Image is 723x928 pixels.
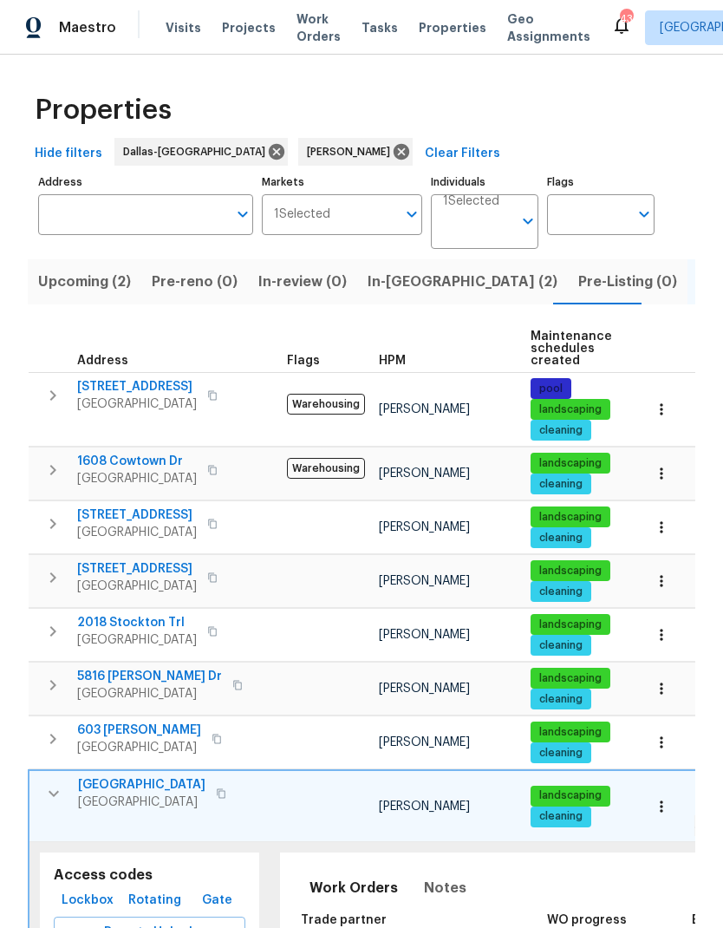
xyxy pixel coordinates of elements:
span: Visits [166,19,201,36]
span: Maintenance schedules created [531,330,612,367]
button: Clear Filters [418,138,507,170]
span: [GEOGRAPHIC_DATA] [77,739,201,756]
label: Address [38,177,253,187]
span: [GEOGRAPHIC_DATA] [78,776,205,794]
span: landscaping [532,564,609,578]
span: [GEOGRAPHIC_DATA] [77,631,197,649]
span: landscaping [532,402,609,417]
span: In-[GEOGRAPHIC_DATA] (2) [368,270,557,294]
span: cleaning [532,809,589,824]
button: Open [516,209,540,233]
label: Markets [262,177,423,187]
span: cleaning [532,746,589,761]
span: Pre-Listing (0) [578,270,677,294]
span: Hide filters [35,143,102,165]
span: [GEOGRAPHIC_DATA] [78,794,205,811]
span: Upcoming (2) [38,270,131,294]
span: Work Orders [296,10,341,45]
button: Gate [189,885,244,917]
span: Work Orders [309,876,398,900]
span: Geo Assignments [507,10,590,45]
button: Rotating [121,885,188,917]
span: Address [77,355,128,367]
span: 1 Selected [443,194,499,209]
span: landscaping [532,510,609,525]
span: cleaning [532,692,589,707]
span: Pre-reno (0) [152,270,238,294]
span: WO progress [547,914,627,926]
span: landscaping [532,456,609,471]
h5: Access codes [54,866,245,885]
span: HPM [379,355,406,367]
span: cleaning [532,585,589,599]
span: [PERSON_NAME] [379,736,470,748]
span: [PERSON_NAME] [379,521,470,533]
span: [GEOGRAPHIC_DATA] [77,685,222,703]
span: landscaping [532,725,609,740]
label: Individuals [431,177,538,187]
div: Dallas-[GEOGRAPHIC_DATA] [114,138,288,166]
button: Hide filters [28,138,109,170]
span: Flags [287,355,320,367]
span: cleaning [532,423,589,438]
span: cleaning [532,638,589,653]
button: Open [231,202,255,226]
span: Warehousing [287,394,365,415]
span: 1608 Cowtown Dr [77,453,197,470]
span: [PERSON_NAME] [379,467,470,480]
span: Projects [222,19,276,36]
span: 5816 [PERSON_NAME] Dr [77,668,222,685]
span: [PERSON_NAME] [379,801,470,813]
span: [GEOGRAPHIC_DATA] [77,470,197,487]
span: cleaning [532,531,589,546]
span: Properties [35,101,172,119]
span: [GEOGRAPHIC_DATA] [77,395,197,413]
span: Maestro [59,19,116,36]
span: [PERSON_NAME] [307,143,397,160]
span: Lockbox [62,890,114,912]
span: Properties [419,19,486,36]
span: landscaping [532,671,609,686]
span: [GEOGRAPHIC_DATA] [77,524,197,541]
span: [PERSON_NAME] [379,683,470,695]
span: Tasks [361,22,398,34]
span: [STREET_ADDRESS] [77,560,197,578]
span: pool [532,382,570,396]
span: 1 Selected [274,207,330,222]
button: Lockbox [55,885,120,917]
span: [STREET_ADDRESS] [77,506,197,524]
span: Dallas-[GEOGRAPHIC_DATA] [123,143,272,160]
div: 43 [620,10,632,28]
span: 603 [PERSON_NAME] [77,722,201,739]
span: Warehousing [287,458,365,479]
span: In-review (0) [258,270,347,294]
span: Rotating [128,890,181,912]
span: [GEOGRAPHIC_DATA] [77,578,197,595]
span: [PERSON_NAME] [379,629,470,641]
span: [PERSON_NAME] [379,575,470,587]
span: landscaping [532,618,609,632]
span: Notes [424,876,466,900]
button: Open [400,202,424,226]
button: Open [632,202,656,226]
span: landscaping [532,788,609,803]
span: Gate [196,890,238,912]
span: cleaning [532,477,589,492]
span: Trade partner [301,914,387,926]
span: [STREET_ADDRESS] [77,378,197,395]
span: [PERSON_NAME] [379,403,470,415]
span: 2018 Stockton Trl [77,614,197,631]
label: Flags [547,177,655,187]
span: Clear Filters [425,143,500,165]
div: [PERSON_NAME] [298,138,413,166]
